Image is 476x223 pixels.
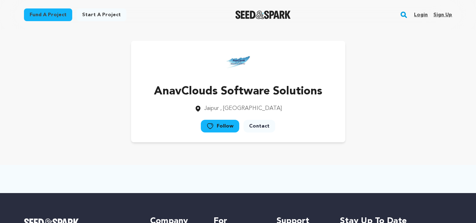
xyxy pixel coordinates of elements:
span: , [GEOGRAPHIC_DATA] [220,106,282,111]
a: Seed&Spark Homepage [235,11,291,19]
img: https://seedandspark-static.s3.us-east-2.amazonaws.com/images/User/002/229/815/medium/fb46cc9442c... [224,48,252,76]
a: Sign up [433,9,452,20]
a: Contact [243,120,275,132]
img: Seed&Spark Logo Dark Mode [235,11,291,19]
a: Start a project [76,8,126,21]
a: Login [414,9,428,20]
p: AnavClouds Software Solutions [154,83,322,100]
a: Follow [201,120,239,132]
span: Jaipur [204,106,219,111]
a: Fund a project [24,8,72,21]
